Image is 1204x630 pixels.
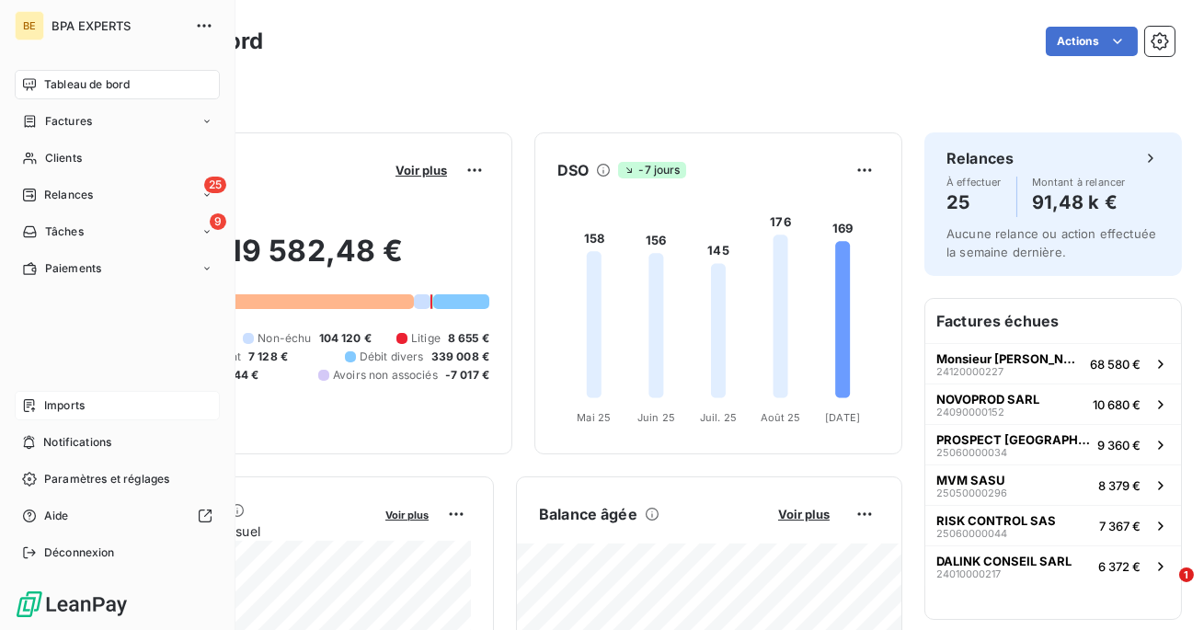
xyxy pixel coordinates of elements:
[778,507,830,521] span: Voir plus
[44,76,130,93] span: Tableau de bord
[925,299,1181,343] h6: Factures échues
[45,260,101,277] span: Paiements
[258,330,311,347] span: Non-échu
[618,162,685,178] span: -7 jours
[52,18,184,33] span: BPA EXPERTS
[45,113,92,130] span: Factures
[936,528,1007,539] span: 25060000044
[411,330,441,347] span: Litige
[385,509,429,521] span: Voir plus
[925,384,1181,424] button: NOVOPROD SARL2409000015210 680 €
[431,349,489,365] span: 339 008 €
[1046,27,1138,56] button: Actions
[333,367,438,384] span: Avoirs non associés
[936,432,1090,447] span: PROSPECT [GEOGRAPHIC_DATA]
[1097,438,1141,452] span: 9 360 €
[925,343,1181,384] button: Monsieur [PERSON_NAME]2412000022768 580 €
[936,366,1003,377] span: 24120000227
[936,554,1072,568] span: DALINK CONSEIL SARL
[925,464,1181,505] button: MVM SASU250500002968 379 €
[946,177,1002,188] span: À effectuer
[557,159,589,181] h6: DSO
[936,487,1007,498] span: 25050000296
[637,411,675,424] tspan: Juin 25
[319,330,372,347] span: 104 120 €
[44,471,169,487] span: Paramètres et réglages
[1032,177,1126,188] span: Montant à relancer
[925,505,1181,545] button: RISK CONTROL SAS250600000447 367 €
[44,508,69,524] span: Aide
[700,411,737,424] tspan: Juil. 25
[204,177,226,193] span: 25
[15,11,44,40] div: BE
[44,187,93,203] span: Relances
[15,590,129,619] img: Logo LeanPay
[248,349,288,365] span: 7 128 €
[936,392,1039,407] span: NOVOPROD SARL
[45,150,82,166] span: Clients
[360,349,424,365] span: Débit divers
[44,397,85,414] span: Imports
[577,411,611,424] tspan: Mai 25
[936,407,1004,418] span: 24090000152
[946,147,1014,169] h6: Relances
[390,162,453,178] button: Voir plus
[43,434,111,451] span: Notifications
[1179,567,1194,582] span: 1
[936,513,1056,528] span: RISK CONTROL SAS
[946,226,1156,259] span: Aucune relance ou action effectuée la semaine dernière.
[104,233,489,288] h2: 1 519 582,48 €
[44,544,115,561] span: Déconnexion
[936,351,1083,366] span: Monsieur [PERSON_NAME]
[1141,567,1186,612] iframe: Intercom live chat
[1098,559,1141,574] span: 6 372 €
[45,223,84,240] span: Tâches
[396,163,447,178] span: Voir plus
[925,545,1181,586] button: DALINK CONSEIL SARL240100002176 372 €
[1099,519,1141,533] span: 7 367 €
[761,411,801,424] tspan: Août 25
[773,506,835,522] button: Voir plus
[445,367,489,384] span: -7 017 €
[1098,478,1141,493] span: 8 379 €
[936,473,1005,487] span: MVM SASU
[448,330,489,347] span: 8 655 €
[539,503,637,525] h6: Balance âgée
[15,501,220,531] a: Aide
[210,213,226,230] span: 9
[1093,397,1141,412] span: 10 680 €
[380,506,434,522] button: Voir plus
[936,447,1007,458] span: 25060000034
[946,188,1002,217] h4: 25
[1032,188,1126,217] h4: 91,48 k €
[936,568,1001,579] span: 24010000217
[104,521,373,541] span: Chiffre d'affaires mensuel
[925,424,1181,464] button: PROSPECT [GEOGRAPHIC_DATA]250600000349 360 €
[1090,357,1141,372] span: 68 580 €
[825,411,860,424] tspan: [DATE]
